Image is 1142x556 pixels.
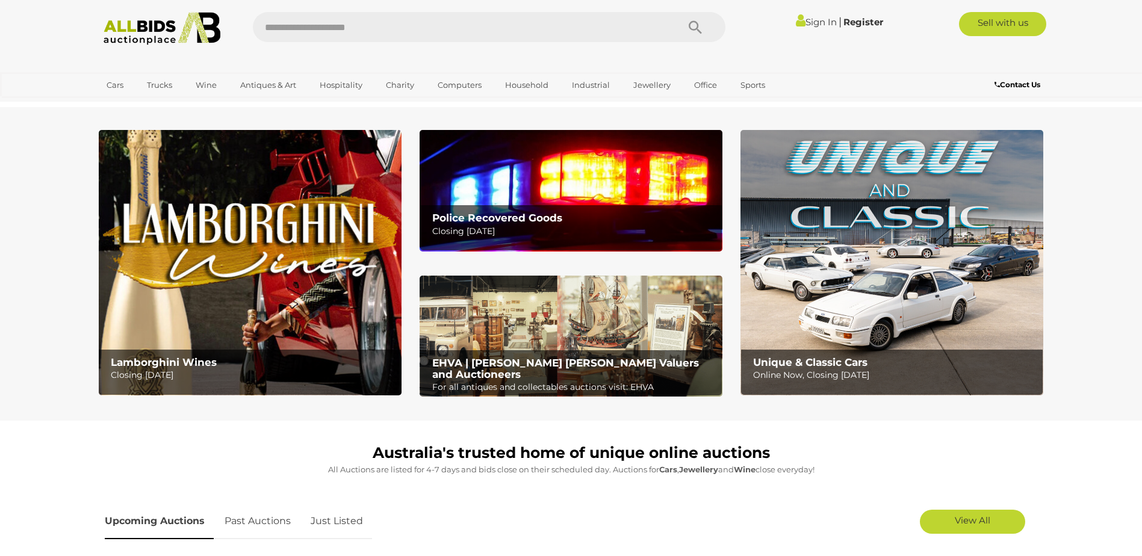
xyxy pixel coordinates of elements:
[432,357,699,380] b: EHVA | [PERSON_NAME] [PERSON_NAME] Valuers and Auctioneers
[420,130,722,251] a: Police Recovered Goods Police Recovered Goods Closing [DATE]
[105,445,1038,462] h1: Australia's trusted home of unique online auctions
[99,130,402,395] img: Lamborghini Wines
[625,75,678,95] a: Jewellery
[420,276,722,397] a: EHVA | Evans Hastings Valuers and Auctioneers EHVA | [PERSON_NAME] [PERSON_NAME] Valuers and Auct...
[188,75,225,95] a: Wine
[420,130,722,251] img: Police Recovered Goods
[99,130,402,395] a: Lamborghini Wines Lamborghini Wines Closing [DATE]
[995,80,1040,89] b: Contact Us
[955,514,990,526] span: View All
[216,504,300,539] a: Past Auctions
[740,130,1043,395] a: Unique & Classic Cars Unique & Classic Cars Online Now, Closing [DATE]
[497,75,556,95] a: Household
[420,276,722,397] img: EHVA | Evans Hastings Valuers and Auctioneers
[995,78,1043,91] a: Contact Us
[753,368,1037,383] p: Online Now, Closing [DATE]
[302,504,372,539] a: Just Listed
[432,224,716,239] p: Closing [DATE]
[920,510,1025,534] a: View All
[659,465,677,474] strong: Cars
[232,75,304,95] a: Antiques & Art
[312,75,370,95] a: Hospitality
[959,12,1046,36] a: Sell with us
[430,75,489,95] a: Computers
[753,356,867,368] b: Unique & Classic Cars
[378,75,422,95] a: Charity
[796,16,837,28] a: Sign In
[105,504,214,539] a: Upcoming Auctions
[432,212,562,224] b: Police Recovered Goods
[99,95,200,115] a: [GEOGRAPHIC_DATA]
[843,16,883,28] a: Register
[839,15,842,28] span: |
[105,463,1038,477] p: All Auctions are listed for 4-7 days and bids close on their scheduled day. Auctions for , and cl...
[665,12,725,42] button: Search
[733,75,773,95] a: Sports
[734,465,756,474] strong: Wine
[740,130,1043,395] img: Unique & Classic Cars
[97,12,228,45] img: Allbids.com.au
[111,356,217,368] b: Lamborghini Wines
[564,75,618,95] a: Industrial
[686,75,725,95] a: Office
[99,75,131,95] a: Cars
[432,380,716,395] p: For all antiques and collectables auctions visit: EHVA
[679,465,718,474] strong: Jewellery
[139,75,180,95] a: Trucks
[111,368,394,383] p: Closing [DATE]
